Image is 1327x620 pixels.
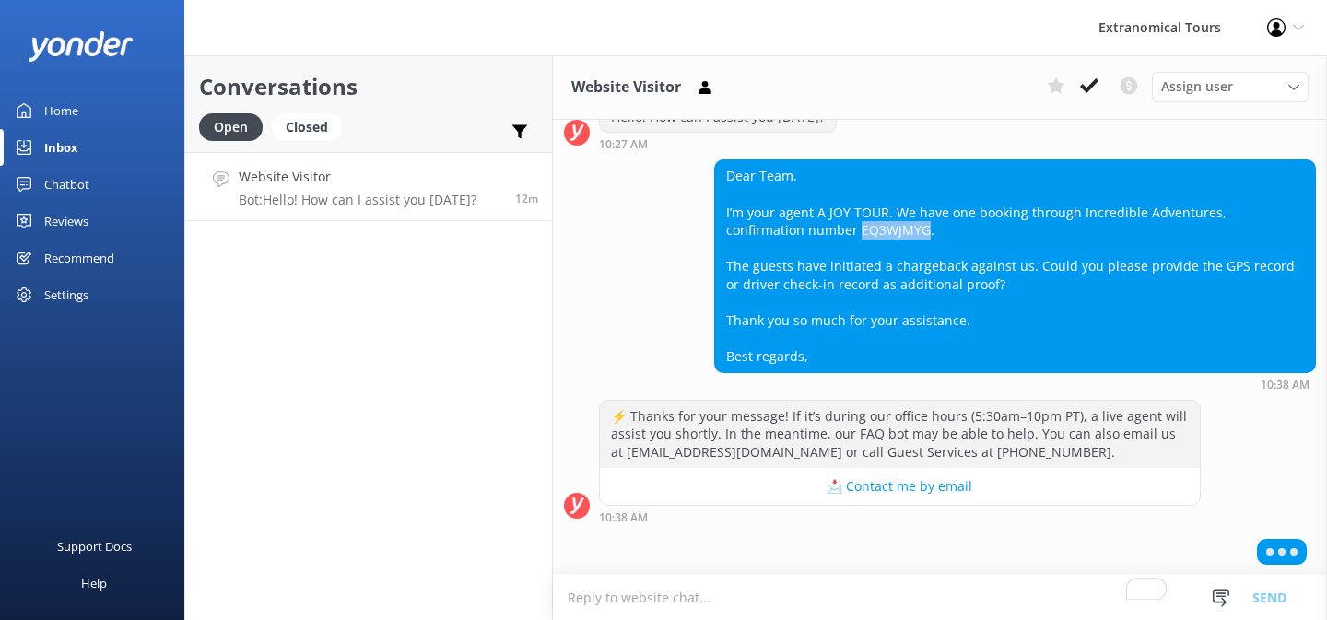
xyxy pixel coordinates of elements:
[44,276,88,313] div: Settings
[1152,72,1309,101] div: Assign User
[515,191,538,206] span: Oct 14 2025 07:27pm (UTC -07:00) America/Tijuana
[715,160,1315,372] div: Dear Team, I’m your agent A JOY TOUR. We have one booking through Incredible Adventures, confirma...
[239,192,476,208] p: Bot: Hello! How can I assist you [DATE]?
[272,113,342,141] div: Closed
[272,116,351,136] a: Closed
[199,116,272,136] a: Open
[599,512,648,523] strong: 10:38 AM
[239,167,476,187] h4: Website Visitor
[199,69,538,104] h2: Conversations
[714,378,1316,391] div: Oct 14 2025 07:38pm (UTC -07:00) America/Tijuana
[44,129,78,166] div: Inbox
[599,139,648,150] strong: 10:27 AM
[81,565,107,602] div: Help
[28,31,134,62] img: yonder-white-logo.png
[1161,76,1233,97] span: Assign user
[44,203,88,240] div: Reviews
[57,528,132,565] div: Support Docs
[599,510,1201,523] div: Oct 14 2025 07:38pm (UTC -07:00) America/Tijuana
[600,468,1200,505] button: 📩 Contact me by email
[553,575,1327,620] textarea: To enrich screen reader interactions, please activate Accessibility in Grammarly extension settings
[599,137,837,150] div: Oct 14 2025 07:27pm (UTC -07:00) America/Tijuana
[44,166,89,203] div: Chatbot
[44,92,78,129] div: Home
[571,76,681,99] h3: Website Visitor
[44,240,114,276] div: Recommend
[1261,380,1309,391] strong: 10:38 AM
[185,152,552,221] a: Website VisitorBot:Hello! How can I assist you [DATE]?12m
[199,113,263,141] div: Open
[600,401,1200,468] div: ⚡ Thanks for your message! If it’s during our office hours (5:30am–10pm PT), a live agent will as...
